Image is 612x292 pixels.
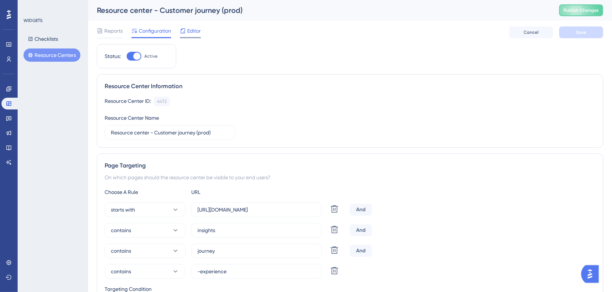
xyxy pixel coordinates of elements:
div: And [350,224,372,236]
div: Choose A Rule [105,188,185,197]
div: Annemiek says… [6,58,141,94]
span: Configuration [139,26,171,35]
button: go back [5,3,19,17]
div: 4472 [157,98,167,104]
iframe: UserGuiding AI Assistant Launcher [581,263,603,285]
b: [EMAIL_ADDRESS][DOMAIN_NAME] [12,113,70,126]
button: Cancel [509,26,553,38]
div: Hi [PERSON_NAME],Hope you're doing well. Can you please share the Guide ID so that I can check? [6,155,120,186]
div: Resource Center ID: [105,97,151,106]
button: Gif picker [23,241,29,246]
span: Cancel [524,29,539,35]
div: Simay says… [6,155,141,187]
div: Can you share the login credentials for your platform (not your UserGuiding account), so I can in... [12,191,115,220]
div: Status: [105,52,121,61]
span: contains [111,246,131,255]
textarea: Message… [6,225,141,238]
b: Later [DATE] [18,138,55,144]
div: Resource center - Customer journey (prod) [97,5,541,15]
button: contains [105,223,185,238]
div: URL [191,188,272,197]
div: Can you share the login credentials for your platform (not your UserGuiding account), so I can in... [6,187,120,224]
div: And [350,204,372,216]
button: Upload attachment [35,241,41,246]
span: Publish Changes [564,7,599,13]
button: Checklists [23,32,62,46]
div: On which pages should the resource center be visible to your end users? [105,173,595,182]
input: yourwebsite.com/path [198,267,316,275]
span: starts with [111,205,135,214]
div: UG says… [6,94,141,156]
div: pls get the Metabase maintenance 2 guide offline. its been deactivated [DATE] but still showing u... [32,62,135,84]
span: Reports [104,26,123,35]
div: Resource Center Information [105,82,595,91]
p: Active 30m ago [36,9,73,17]
button: contains [105,264,185,279]
div: Page Targeting [105,161,595,170]
span: contains [111,226,131,235]
button: Send a message… [126,238,138,249]
button: Resource Centers [23,48,80,62]
span: Editor [187,26,201,35]
div: Resource Center Name [105,113,159,122]
button: Publish Changes [559,4,603,16]
div: And [350,245,372,257]
h1: Simay [36,4,53,9]
button: contains [105,244,185,258]
input: yourwebsite.com/path [198,226,316,234]
img: Profile image for Simay [21,4,33,16]
div: pls get the Metabase maintenance 2 guide offline. its been deactivated [DATE] but still showing u... [26,58,141,88]
div: You’ll get replies here and in your email: ✉️ [12,98,115,127]
button: Emoji picker [11,241,17,246]
div: Simay says… [6,187,141,240]
div: Close [129,3,142,16]
div: The team will be back 🕒 [12,131,115,145]
button: Save [559,26,603,38]
input: yourwebsite.com/path [198,206,316,214]
span: Save [576,29,586,35]
div: WIDGETS [23,18,43,24]
div: Hope you're doing well. Can you please share the Guide ID so that I can check? [12,167,115,181]
span: contains [111,267,131,276]
button: Home [115,3,129,17]
span: Active [144,53,157,59]
input: yourwebsite.com/path [198,247,316,255]
div: Hi [PERSON_NAME], [12,160,115,167]
div: You’ll get replies here and in your email:✉️[EMAIL_ADDRESS][DOMAIN_NAME]The team will be back🕒Lat... [6,94,120,150]
button: starts with [105,202,185,217]
input: Type your Resource Center name [111,129,229,137]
